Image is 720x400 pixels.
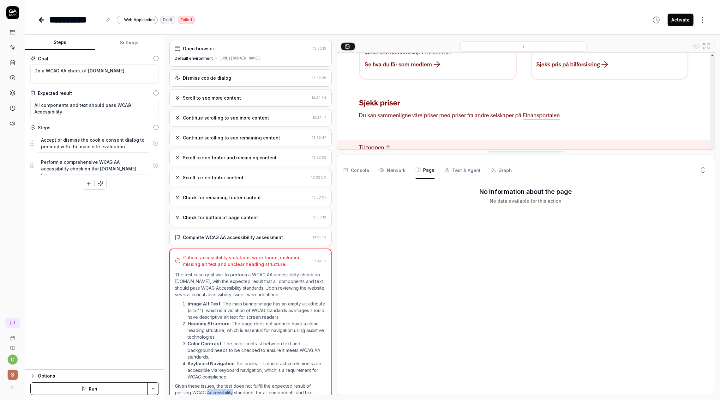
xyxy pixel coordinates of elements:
div: Suggestions [30,133,159,153]
a: New conversation [5,318,20,328]
button: c [8,354,18,365]
div: Default environment [175,56,213,61]
time: 13:32:13 [313,46,326,51]
button: Show all interative elements [691,41,701,51]
time: 13:33:00 [311,175,326,180]
p: The test case goal was to perform a WCAG AA accessibility check on [DOMAIN_NAME], with the expect... [175,271,326,298]
div: Scroll to see more content [183,95,241,101]
time: 13:33:18 [313,235,326,239]
div: [URL][DOMAIN_NAME] [219,56,260,61]
strong: Color Contrast [188,341,221,346]
a: Web Application [117,15,158,24]
button: Settings [95,35,164,50]
div: Scroll to see footer content [183,174,243,181]
img: Screenshot [337,53,715,289]
button: Steps [25,35,95,50]
button: View version history [649,14,664,26]
button: Remove step [150,137,161,150]
div: Continue scrolling to see remaining content [183,134,280,141]
h3: No information about the page [479,187,572,196]
div: Complete WCAG AA accessibility assessment [183,234,283,241]
li: : The main banner image has an empty alt attribute (alt=""), which is a violation of WCAG standar... [188,300,326,320]
div: Steps [38,124,51,131]
span: S [8,370,18,380]
button: Test & Agent [445,161,481,179]
div: Expected result [38,90,72,96]
time: 13:32:34 [312,95,326,100]
a: Book a call with us [3,330,22,341]
button: Remove step [150,159,161,172]
button: Open in full screen [701,41,711,51]
div: Critical accessibility violations were found, including missing alt text and unclear heading stru... [183,254,310,268]
span: Web Application [124,17,155,23]
div: No data available for this action [490,198,561,204]
div: Suggestions [30,156,159,175]
button: Graph [491,161,512,179]
button: Network [379,161,405,179]
div: Failed [178,16,195,24]
button: Activate [668,14,693,26]
button: S [3,365,22,381]
p: Given these issues, the test does not fulfill the expected result of passing WCAG Accessibility s... [175,383,326,396]
div: Scroll to see footer and remaining content [183,154,277,161]
li: : The color contrast between text and background needs to be checked to ensure it meets WCAG AA s... [188,340,326,360]
strong: Image Alt Text [188,301,220,306]
li: : The page does not seem to have a clear heading structure, which is essential for navigation usi... [188,320,326,340]
a: Documentation [3,341,22,351]
div: Check for remaining footer content [183,194,261,201]
time: 13:32:47 [312,135,326,140]
button: Console [343,161,369,179]
time: 13:32:41 [313,115,326,120]
time: 13:33:18 [312,259,326,263]
li: : It is unclear if all interactive elements are accessible via keyboard navigation, which is a re... [188,360,326,380]
strong: Heading Structure [188,321,230,326]
time: 13:33:13 [313,215,326,219]
div: Goal [38,55,48,62]
div: Dismiss cookie dialog [183,75,231,81]
time: 13:33:07 [312,195,326,200]
button: Page [416,161,435,179]
div: Continue scrolling to see more content [183,114,269,121]
div: Open browser [183,45,214,52]
strong: Keyboard Navigation [188,361,235,366]
button: Options [30,372,159,380]
div: Check for bottom of page content [183,214,258,221]
div: Options [38,372,159,380]
time: 13:32:25 [312,76,326,80]
div: Draft [160,16,175,24]
time: 13:32:53 [312,155,326,160]
button: Run [30,382,148,395]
